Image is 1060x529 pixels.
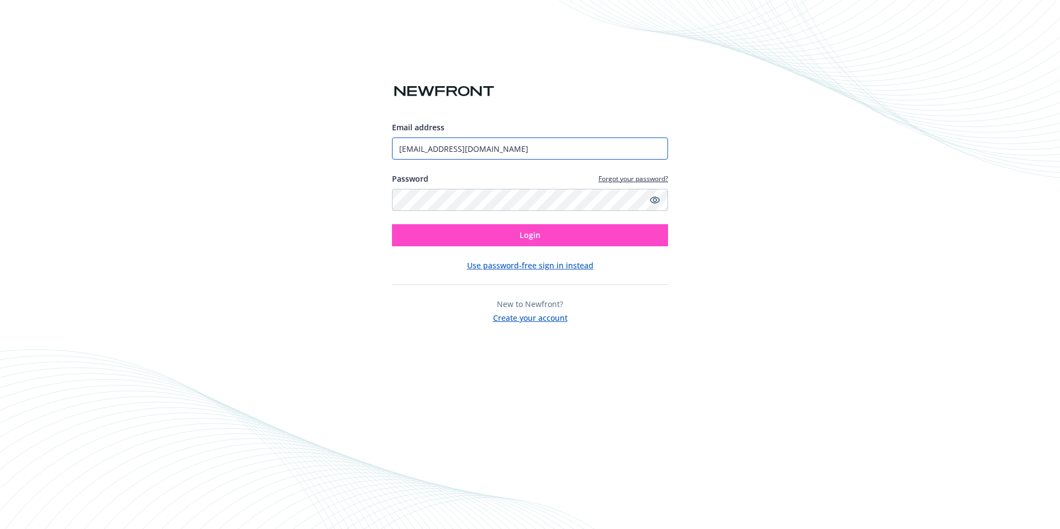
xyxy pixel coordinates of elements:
span: Login [520,230,540,240]
a: Show password [648,193,661,207]
button: Create your account [493,310,568,324]
button: Use password-free sign in instead [467,260,593,271]
span: New to Newfront? [497,299,563,309]
a: Forgot your password? [598,174,668,183]
input: Enter your password [392,189,668,211]
input: Enter your email [392,137,668,160]
button: Login [392,224,668,246]
span: Email address [392,122,444,133]
img: Newfront logo [392,82,496,101]
label: Password [392,173,428,184]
